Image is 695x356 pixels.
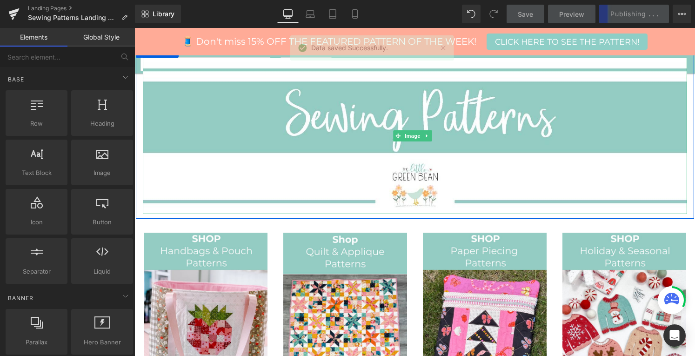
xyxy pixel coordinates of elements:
span: Row [8,119,65,128]
a: Tablet [321,5,344,23]
span: Button [74,217,130,227]
a: CLICK HERE TO SEE THE PATTERN! [352,6,513,22]
span: Sewing Patterns Landing Page [28,14,117,21]
span: Parallax [8,337,65,347]
span: Hero Banner [74,337,130,347]
a: New Library [135,5,181,23]
span: Banner [7,294,34,302]
span: Text Block [8,168,65,178]
span: Separator [8,267,65,276]
span: Image [74,168,130,178]
span: 🧵 Don't miss 15% OFF THE FEATURED PATTERN OF THE WEEK! [47,8,342,19]
a: Landing Pages [28,5,135,12]
a: Expand / Collapse [287,102,297,114]
a: Desktop [277,5,299,23]
span: Data saved Successfully. [311,43,388,53]
span: Image [268,102,288,114]
span: Heading [74,119,130,128]
a: Mobile [344,5,366,23]
span: Base [7,75,25,84]
a: Laptop [299,5,321,23]
a: Preview [548,5,595,23]
span: Liquid [74,267,130,276]
span: Preview [559,9,584,19]
a: Global Style [67,28,135,47]
button: Redo [484,5,503,23]
button: Undo [462,5,481,23]
div: Open Intercom Messenger [663,324,686,347]
span: Save [518,9,533,19]
span: Icon [8,217,65,227]
button: More [673,5,691,23]
span: Library [153,10,174,18]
